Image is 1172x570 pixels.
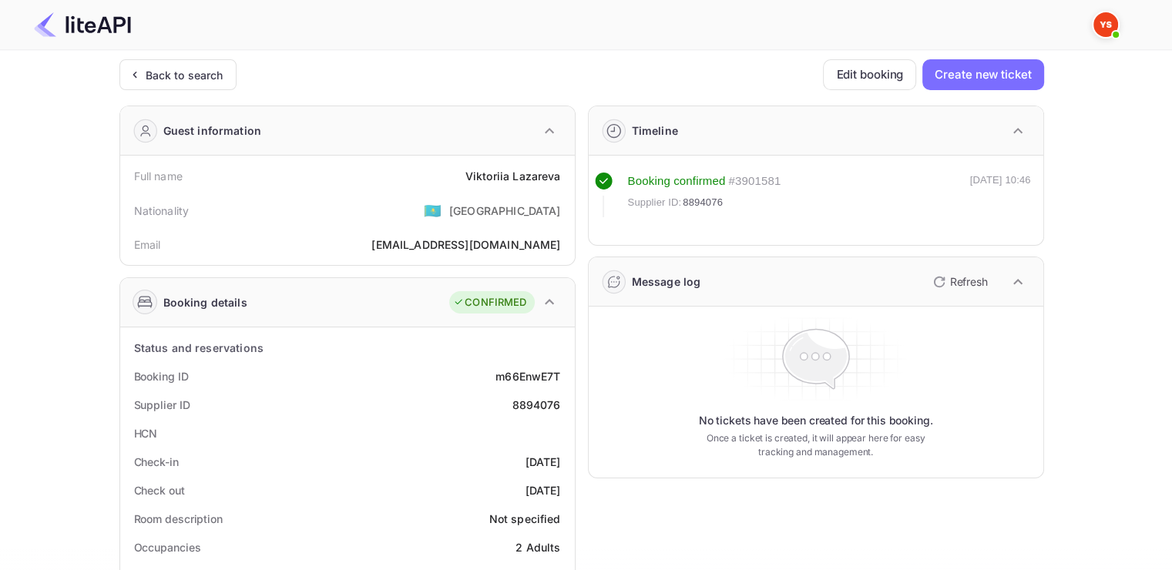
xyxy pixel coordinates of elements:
span: 8894076 [683,195,723,210]
div: Supplier ID [134,397,190,413]
img: LiteAPI Logo [34,12,131,37]
p: No tickets have been created for this booking. [699,413,933,428]
div: m66EnwE7T [495,368,560,384]
div: 2 Adults [515,539,560,555]
span: United States [424,196,442,224]
div: [DATE] 10:46 [970,173,1031,217]
div: Check-in [134,454,179,470]
div: CONFIRMED [453,295,526,310]
div: Occupancies [134,539,201,555]
div: Message log [632,273,701,290]
div: Email [134,236,161,253]
div: [EMAIL_ADDRESS][DOMAIN_NAME] [371,236,560,253]
div: Not specified [489,511,561,527]
div: Booking ID [134,368,189,384]
div: Back to search [146,67,223,83]
div: Full name [134,168,183,184]
div: Booking details [163,294,247,310]
div: # 3901581 [728,173,781,190]
button: Edit booking [823,59,916,90]
div: Timeline [632,122,678,139]
div: Room description [134,511,223,527]
div: HCN [134,425,158,441]
img: Yandex Support [1093,12,1118,37]
div: Check out [134,482,185,498]
div: [GEOGRAPHIC_DATA] [449,203,561,219]
div: Status and reservations [134,340,264,356]
div: 8894076 [512,397,560,413]
div: [DATE] [526,482,561,498]
div: Nationality [134,203,190,219]
button: Refresh [924,270,994,294]
div: Booking confirmed [628,173,726,190]
span: Supplier ID: [628,195,682,210]
div: [DATE] [526,454,561,470]
p: Once a ticket is created, it will appear here for easy tracking and management. [694,431,938,459]
button: Create new ticket [922,59,1043,90]
div: Guest information [163,122,262,139]
p: Refresh [950,273,988,290]
div: Viktoriia Lazareva [465,168,561,184]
